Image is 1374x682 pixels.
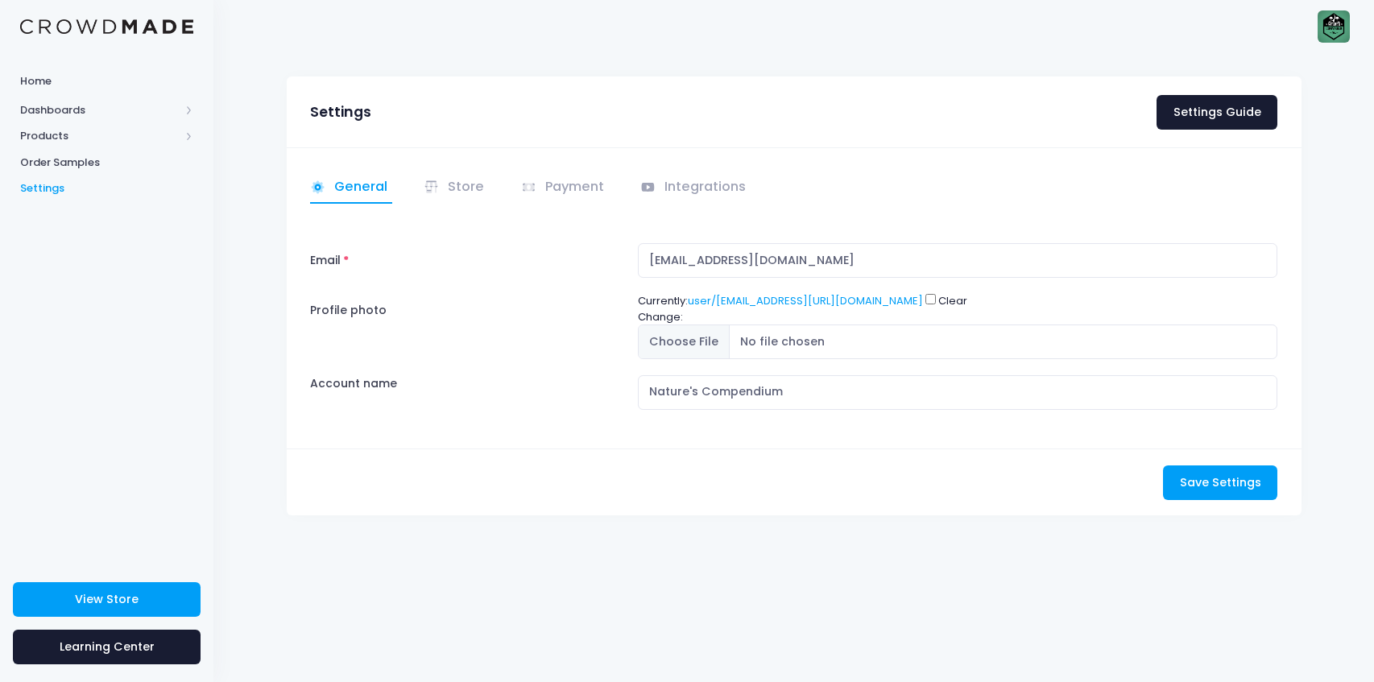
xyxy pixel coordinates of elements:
[13,582,201,617] a: View Store
[688,293,923,308] a: user/[EMAIL_ADDRESS][URL][DOMAIN_NAME]
[640,172,751,204] a: Integrations
[20,102,180,118] span: Dashboards
[75,591,139,607] span: View Store
[302,243,630,278] label: Email
[424,172,490,204] a: Store
[20,128,180,144] span: Products
[1163,465,1277,500] button: Save Settings
[13,630,201,664] a: Learning Center
[20,19,193,35] img: Logo
[521,172,610,204] a: Payment
[1157,95,1277,130] a: Settings Guide
[310,375,397,392] label: Account name
[20,180,193,196] span: Settings
[938,293,967,309] label: Clear
[630,293,1285,359] div: Currently: Change:
[1180,474,1261,490] span: Save Settings
[20,73,193,89] span: Home
[1318,10,1350,43] img: User
[302,293,630,359] label: Profile photo
[310,104,371,121] h3: Settings
[20,155,193,171] span: Order Samples
[310,172,393,204] a: General
[60,639,155,655] span: Learning Center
